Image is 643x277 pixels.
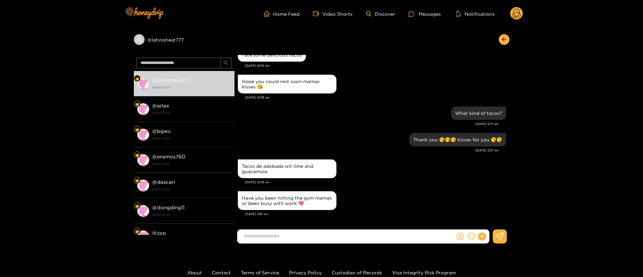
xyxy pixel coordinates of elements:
[223,60,228,66] span: search
[152,161,231,167] strong: [DATE] 20:28
[152,230,166,236] strong: @ zxp
[499,34,510,45] button: arrow-left
[238,75,336,93] div: Sep. 16, 12:06 am
[454,10,497,17] button: Notifications
[332,270,382,275] a: Custodian of Records
[264,11,300,17] a: Home Feed
[242,163,332,174] div: Tacos de adobada wit lime and guacamole
[187,270,202,275] a: About
[238,191,336,210] div: Sep. 16, 1:00 am
[137,180,149,192] img: conversation
[152,77,191,83] strong: @ latinoheat777
[152,103,169,109] strong: @ arlax
[313,11,322,17] span: video-camera
[135,204,139,208] img: Fan Level
[238,122,499,126] div: [DATE] 12:17 am
[289,270,322,275] a: Privacy Policy
[451,107,506,120] div: Sep. 16, 12:17 am
[366,11,395,17] a: Discover
[242,195,332,206] div: Have you been hitting the gym mamas or been busy with work 💖
[137,78,149,90] img: conversation
[152,205,184,210] strong: @ dongding11
[264,11,273,17] span: home
[221,58,231,68] button: search
[137,230,149,243] img: conversation
[135,128,139,132] img: Fan Level
[136,37,142,43] span: user
[137,129,149,141] img: conversation
[152,84,231,90] strong: [DATE] 01:00
[245,180,506,185] div: [DATE] 12:58 am
[238,159,336,178] div: Sep. 16, 12:58 am
[242,79,332,89] div: Hope you could rest soon mamas kisses 😘
[241,270,279,275] a: Terms of Service
[135,153,139,157] img: Fan Level
[152,186,231,192] strong: [DATE] 20:28
[245,212,506,216] div: [DATE] 1:00 am
[238,48,306,62] div: Sep. 16, 12:04 am
[455,231,465,241] button: dollar
[409,133,506,146] div: Sep. 16, 12:17 am
[392,270,456,275] a: Visa Integrity Risk Program
[152,179,175,185] strong: @ dascari
[245,95,506,100] div: [DATE] 12:06 am
[501,37,506,43] span: arrow-left
[137,103,149,115] img: conversation
[457,233,464,240] span: dollar
[212,270,231,275] a: Contact
[468,233,475,240] span: smile
[152,154,185,159] strong: @ eramos760
[152,212,231,218] strong: [DATE] 20:28
[413,137,502,142] div: Thank you 😘😘😘 kisses for you 😘😘
[409,10,441,18] div: Messages
[455,111,502,116] div: What kind of tacos?
[135,102,139,106] img: Fan Level
[134,34,234,45] div: @latinoheat777
[137,205,149,217] img: conversation
[242,52,302,58] div: I ate some delicious tacos
[135,77,139,81] img: Fan Level
[245,63,506,68] div: [DATE] 12:04 am
[135,179,139,183] img: Fan Level
[238,148,499,153] div: [DATE] 12:17 am
[152,128,171,134] strong: @ bgwc
[152,110,231,116] strong: [DATE] 20:28
[137,154,149,166] img: conversation
[313,11,353,17] a: Video Shorts
[135,229,139,233] img: Fan Level
[152,135,231,141] strong: [DATE] 20:28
